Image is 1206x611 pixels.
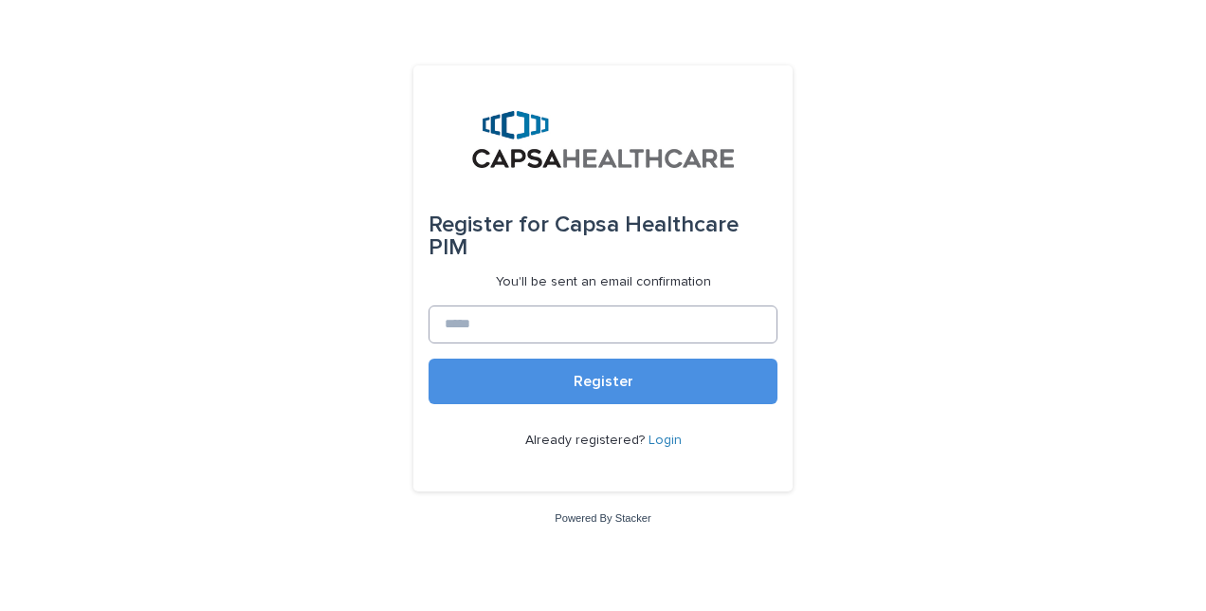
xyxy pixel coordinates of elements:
p: You'll be sent an email confirmation [496,274,711,290]
span: Register [574,374,633,389]
a: Powered By Stacker [555,512,650,524]
span: Already registered? [525,434,649,447]
img: B5p4sRfuTuC72oLToeu7 [472,111,735,168]
a: Login [649,434,682,447]
div: Capsa Healthcare PIM [429,198,777,274]
span: Register for [429,213,549,236]
button: Register [429,359,777,404]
